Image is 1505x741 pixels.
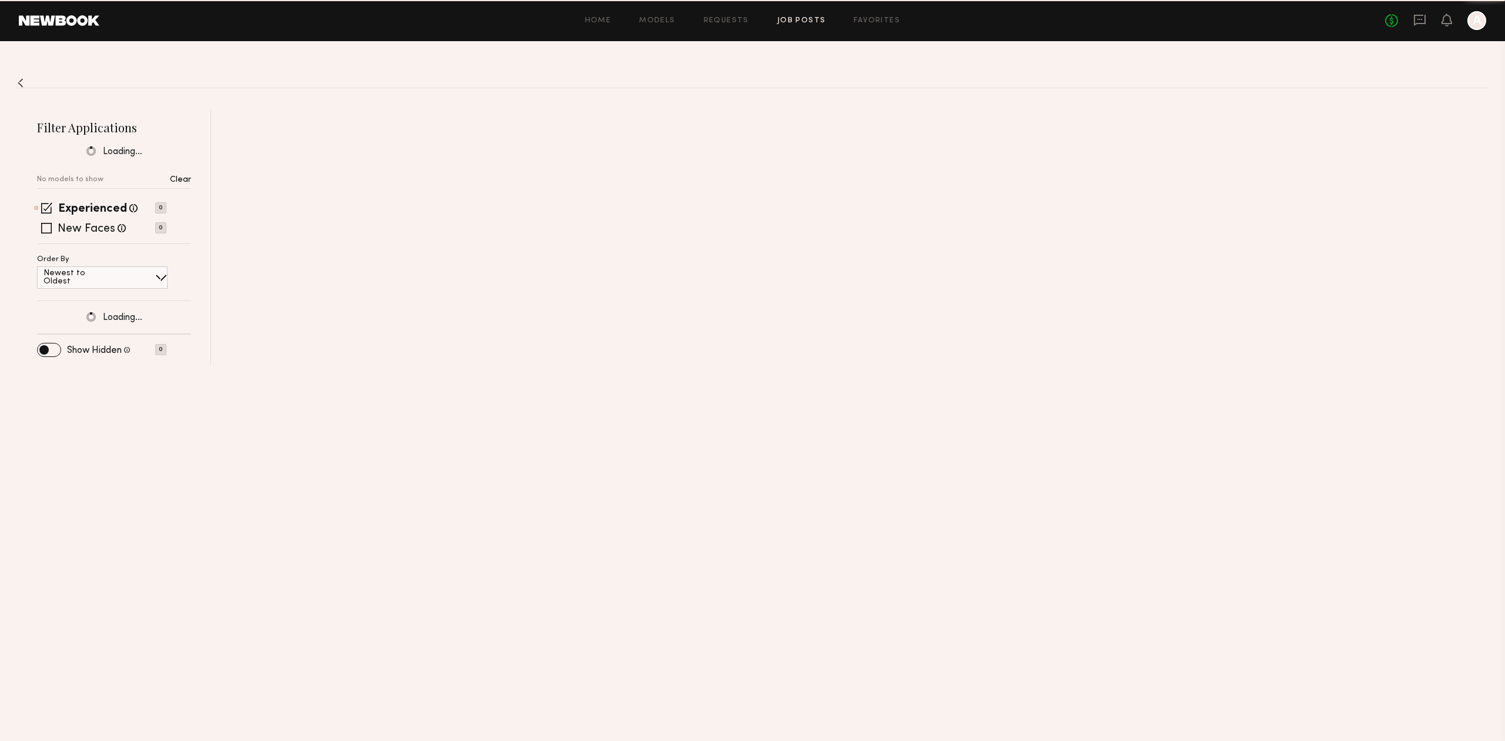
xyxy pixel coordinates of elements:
a: Favorites [854,17,900,25]
a: Requests [704,17,749,25]
p: Newest to Oldest [44,269,113,286]
label: Show Hidden [67,346,122,355]
span: Loading… [103,313,142,323]
h2: Filter Applications [37,119,191,135]
p: No models to show [37,176,103,183]
img: Back to previous page [18,78,24,88]
p: Order By [37,256,69,263]
a: Models [639,17,675,25]
label: New Faces [58,223,115,235]
label: Experienced [58,203,127,215]
a: A [1467,11,1486,30]
span: Loading… [103,147,142,157]
a: Home [585,17,611,25]
p: 0 [155,344,166,355]
p: 0 [155,202,166,213]
p: 0 [155,222,166,233]
p: Clear [170,176,191,184]
a: Job Posts [777,17,826,25]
